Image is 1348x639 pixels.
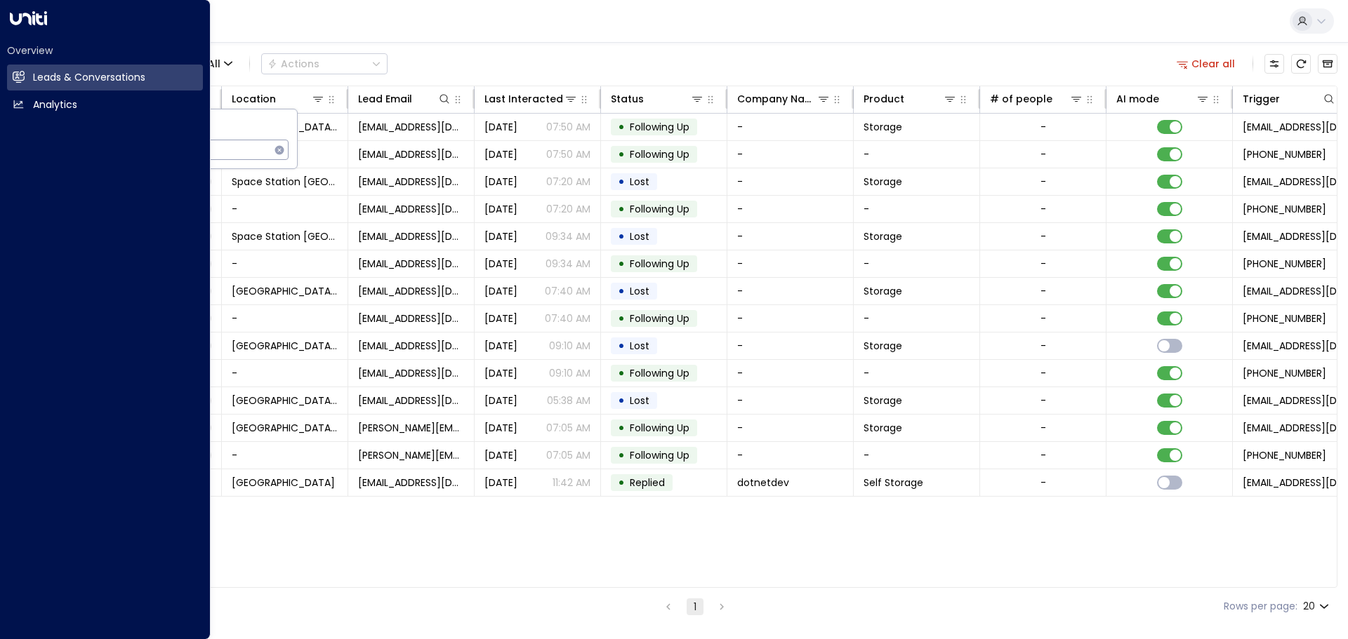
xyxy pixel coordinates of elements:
[358,339,464,353] span: jessicajames97@hotmail.co.uk
[1318,54,1337,74] button: Archived Leads
[484,147,517,161] span: Oct 01, 2025
[222,196,348,222] td: -
[1264,54,1284,74] button: Customize
[484,421,517,435] span: Jul 16, 2025
[630,257,689,271] span: Following Up
[232,339,338,353] span: Space Station Castle Bromwich
[630,339,649,353] span: Lost
[358,421,464,435] span: chiabella.james@gmail.com
[1243,147,1326,161] span: +447842909836
[232,421,338,435] span: Space Station Uxbridge
[484,257,517,271] span: Aug 14, 2025
[222,360,348,386] td: -
[358,257,464,271] span: pursglovem@gmail.com
[854,305,980,332] td: -
[546,257,590,271] p: 09:34 AM
[727,168,854,195] td: -
[1243,90,1280,107] div: Trigger
[990,90,1083,107] div: # of people
[553,476,590,490] p: 11:42 AM
[727,114,854,140] td: -
[854,196,980,222] td: -
[727,387,854,414] td: -
[33,70,145,85] h2: Leads & Conversations
[545,284,590,298] p: 07:40 AM
[232,284,338,298] span: Space Station Shrewsbury
[727,305,854,332] td: -
[358,90,412,107] div: Lead Email
[1243,257,1326,271] span: +447792858803
[1116,90,1159,107] div: AI mode
[358,366,464,380] span: jessicajames97@hotmail.co.uk
[864,421,902,435] span: Storage
[484,339,517,353] span: Jul 26, 2025
[630,175,649,189] span: Lost
[232,476,335,490] span: Space Station Stirchley
[618,197,625,221] div: •
[261,53,388,74] div: Button group with a nested menu
[618,389,625,412] div: •
[618,279,625,303] div: •
[630,120,689,134] span: Following Up
[618,142,625,166] div: •
[727,360,854,386] td: -
[1040,257,1046,271] div: -
[630,448,689,462] span: Following Up
[208,58,220,69] span: All
[358,311,464,325] span: jessicajames97@hotmail.co.uk
[1171,54,1241,74] button: Clear all
[864,120,902,134] span: Storage
[864,339,902,353] span: Storage
[484,394,517,408] span: Jul 26, 2025
[1040,448,1046,462] div: -
[854,360,980,386] td: -
[864,229,902,243] span: Storage
[630,394,649,408] span: Lost
[1243,448,1326,462] span: +447825416982
[687,598,703,615] button: page 1
[358,394,464,408] span: mrcjshep@gmail.com
[358,175,464,189] span: cassarahrose@hotmail.co.uk
[484,476,517,490] span: Mar 16, 2025
[546,229,590,243] p: 09:34 AM
[990,90,1052,107] div: # of people
[864,394,902,408] span: Storage
[7,65,203,90] a: Leads & Conversations
[618,416,625,440] div: •
[864,175,902,189] span: Storage
[549,366,590,380] p: 09:10 AM
[727,250,854,277] td: -
[864,90,904,107] div: Product
[854,141,980,168] td: -
[232,229,338,243] span: Space Station Wakefield
[546,120,590,134] p: 07:50 AM
[854,442,980,469] td: -
[630,421,689,435] span: Following Up
[232,90,325,107] div: Location
[1040,421,1046,435] div: -
[358,90,451,107] div: Lead Email
[727,141,854,168] td: -
[727,332,854,359] td: -
[358,147,464,161] span: carmenjames279@hotmail.com
[737,90,831,107] div: Company Name
[267,58,319,70] div: Actions
[1243,311,1326,325] span: +447309651812
[618,443,625,467] div: •
[854,250,980,277] td: -
[630,229,649,243] span: Lost
[618,115,625,139] div: •
[1243,202,1326,216] span: +447522340850
[222,442,348,469] td: -
[1040,229,1046,243] div: -
[546,421,590,435] p: 07:05 AM
[1040,311,1046,325] div: -
[618,471,625,495] div: •
[1040,147,1046,161] div: -
[484,90,563,107] div: Last Interacted
[545,311,590,325] p: 07:40 AM
[484,229,517,243] span: Aug 18, 2025
[484,311,517,325] span: Aug 13, 2025
[546,448,590,462] p: 07:05 AM
[484,202,517,216] span: Sep 27, 2025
